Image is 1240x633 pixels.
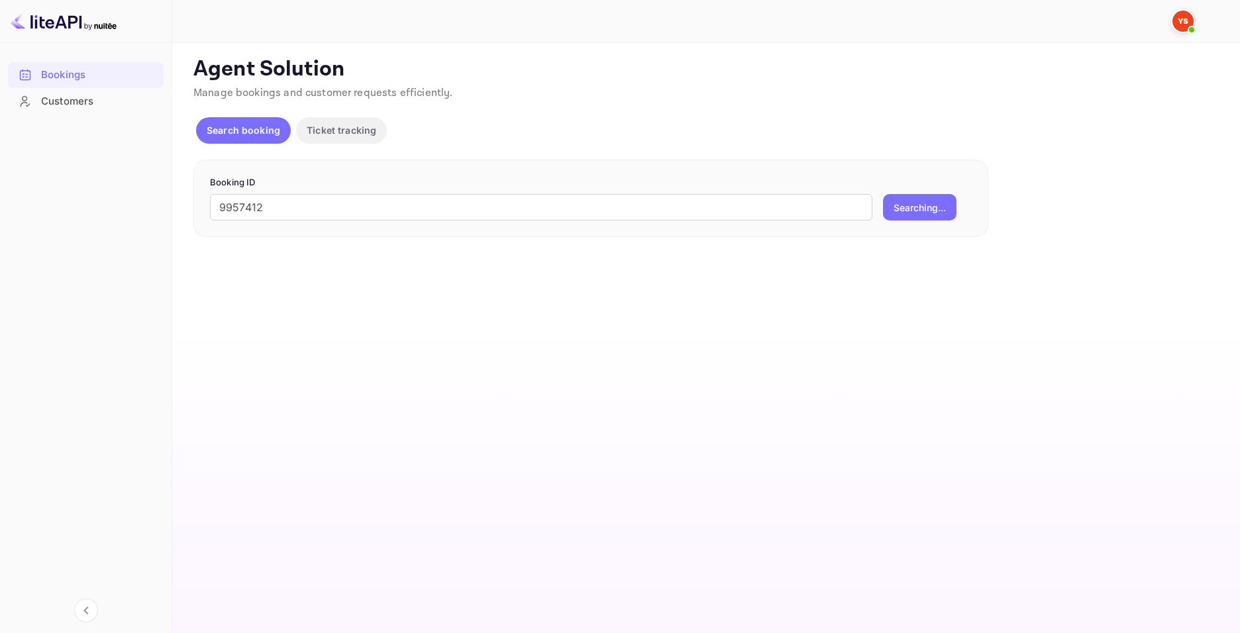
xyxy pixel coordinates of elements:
p: Booking ID [210,176,972,189]
img: LiteAPI logo [11,11,117,32]
div: Customers [8,89,164,115]
button: Collapse navigation [74,599,98,622]
p: Search booking [207,123,280,137]
span: Manage bookings and customer requests efficiently. [193,86,453,100]
p: Agent Solution [193,56,1216,83]
div: Customers [41,94,157,109]
input: Enter Booking ID (e.g., 63782194) [210,194,872,220]
p: Ticket tracking [307,123,376,137]
img: Yandex Support [1172,11,1194,32]
button: Searching... [883,194,956,220]
div: Bookings [8,62,164,88]
a: Bookings [8,62,164,87]
div: Bookings [41,68,157,83]
a: Customers [8,89,164,113]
